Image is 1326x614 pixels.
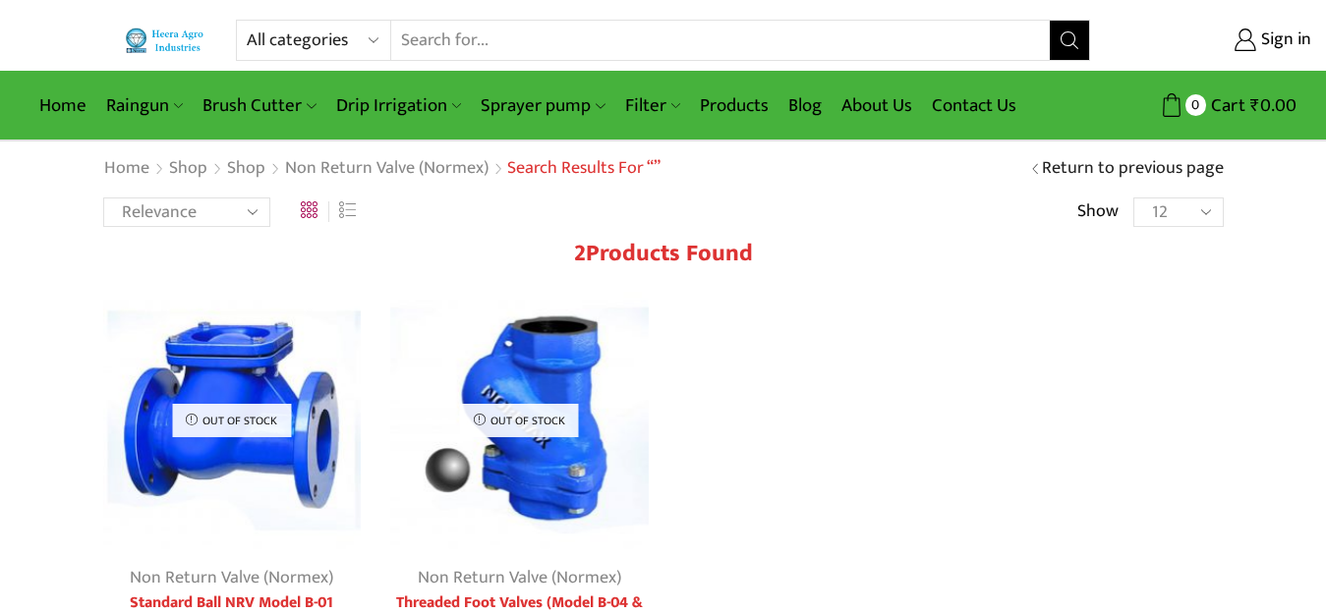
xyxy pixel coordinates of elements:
[1250,90,1297,121] bdi: 0.00
[690,83,778,129] a: Products
[1050,21,1089,60] button: Search button
[1077,199,1119,225] span: Show
[1206,92,1245,119] span: Cart
[284,156,490,182] a: Non Return Valve (Normex)
[103,156,661,182] nav: Breadcrumb
[507,158,661,180] h1: Search results for “”
[103,292,362,550] img: Standard Ball NRV Model B-01 Flanzed
[586,234,753,273] span: Products found
[193,83,325,129] a: Brush Cutter
[471,83,614,129] a: Sprayer pump
[390,292,649,550] img: Non Return Valve
[96,83,193,129] a: Raingun
[1042,156,1224,182] a: Return to previous page
[326,83,471,129] a: Drip Irrigation
[130,563,333,592] a: Non Return Valve (Normex)
[460,404,579,437] p: Out of stock
[1256,28,1311,53] span: Sign in
[172,404,291,437] p: Out of stock
[103,156,150,182] a: Home
[418,563,621,592] a: Non Return Valve (Normex)
[778,83,832,129] a: Blog
[574,234,586,273] span: 2
[29,83,96,129] a: Home
[922,83,1026,129] a: Contact Us
[832,83,922,129] a: About Us
[103,197,270,227] select: Shop order
[615,83,690,129] a: Filter
[168,156,208,182] a: Shop
[1185,94,1206,115] span: 0
[226,156,266,182] a: Shop
[1250,90,1260,121] span: ₹
[1110,87,1297,124] a: 0 Cart ₹0.00
[1120,23,1311,58] a: Sign in
[391,21,1050,60] input: Search for...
